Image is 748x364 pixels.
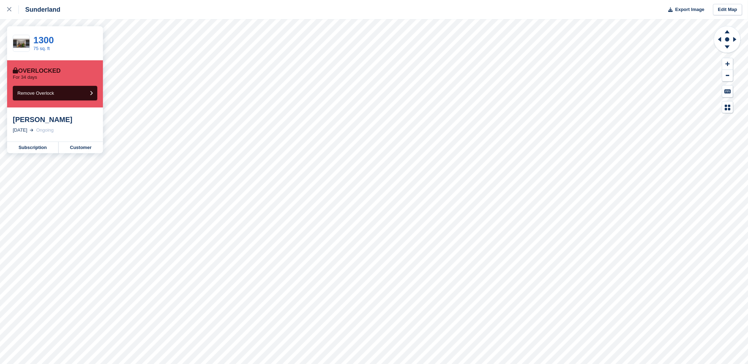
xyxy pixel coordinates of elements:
[36,127,54,134] div: Ongoing
[713,4,742,16] a: Edit Map
[33,35,54,45] a: 1300
[13,86,97,100] button: Remove Overlock
[7,142,59,153] a: Subscription
[13,67,61,75] div: Overlocked
[33,46,50,51] a: 75 sq. ft
[664,4,705,16] button: Export Image
[13,75,37,80] p: For 34 days
[17,90,54,96] span: Remove Overlock
[30,129,33,132] img: arrow-right-light-icn-cde0832a797a2874e46488d9cf13f60e5c3a73dbe684e267c42b8395dfbc2abf.svg
[19,5,60,14] div: Sunderland
[13,115,97,124] div: [PERSON_NAME]
[722,86,733,97] button: Keyboard Shortcuts
[59,142,103,153] a: Customer
[675,6,704,13] span: Export Image
[13,39,29,48] img: 75%20SQ.FT.jpg
[722,101,733,113] button: Map Legend
[13,127,27,134] div: [DATE]
[722,58,733,70] button: Zoom In
[722,70,733,82] button: Zoom Out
